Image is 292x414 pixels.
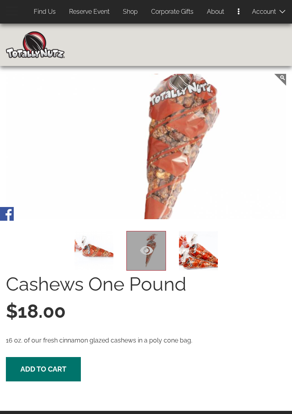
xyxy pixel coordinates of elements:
a: Reserve Event [63,4,115,20]
a: Shop [117,4,144,20]
p: 16 oz. of our fresh cinnamon glazed cashews in a poly cone bag. [6,336,286,345]
a: About [201,4,230,20]
a: Corporate Gifts [145,4,199,20]
a: Find Us [28,4,62,20]
div: Cashews One Pound [6,271,286,298]
div: $18.00 [6,298,286,325]
button: Add to cart [6,357,81,381]
span: Add to cart [20,365,66,373]
img: Home [6,31,65,58]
